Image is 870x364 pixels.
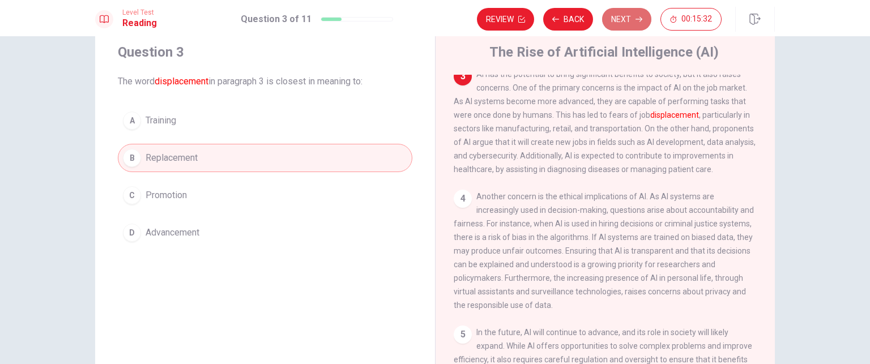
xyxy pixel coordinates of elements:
[123,149,141,167] div: B
[489,43,719,61] h4: The Rise of Artificial Intelligence (AI)
[122,16,157,30] h1: Reading
[122,8,157,16] span: Level Test
[650,110,699,119] font: displacement
[602,8,651,31] button: Next
[118,106,412,135] button: ATraining
[146,189,187,202] span: Promotion
[123,186,141,204] div: C
[454,326,472,344] div: 5
[118,43,412,61] h4: Question 3
[146,114,176,127] span: Training
[123,224,141,242] div: D
[660,8,722,31] button: 00:15:32
[146,226,199,239] span: Advancement
[118,181,412,209] button: CPromotion
[454,190,472,208] div: 4
[454,192,754,310] span: Another concern is the ethical implications of AI. As AI systems are increasingly used in decisio...
[118,219,412,247] button: DAdvancement
[681,15,712,24] span: 00:15:32
[477,8,534,31] button: Review
[454,67,472,85] div: 3
[118,75,412,88] span: The word in paragraph 3 is closest in meaning to:
[146,151,198,165] span: Replacement
[241,12,312,26] h1: Question 3 of 11
[155,76,208,87] font: displacement
[123,112,141,130] div: A
[543,8,593,31] button: Back
[118,144,412,172] button: BReplacement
